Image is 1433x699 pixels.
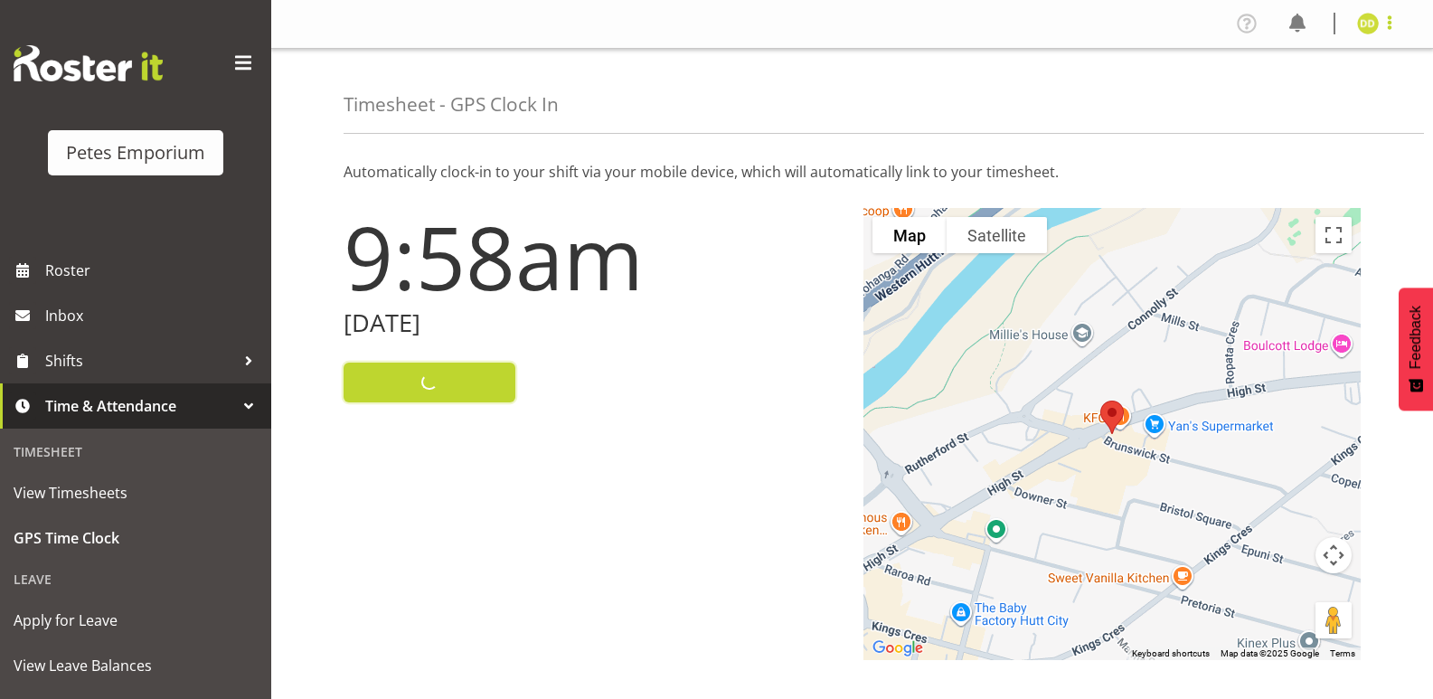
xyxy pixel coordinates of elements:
div: Leave [5,561,267,598]
span: Map data ©2025 Google [1221,648,1319,658]
button: Toggle fullscreen view [1315,217,1352,253]
button: Show street map [872,217,947,253]
span: Roster [45,257,262,284]
div: Petes Emporium [66,139,205,166]
a: Apply for Leave [5,598,267,643]
span: Feedback [1408,306,1424,369]
h1: 9:58am [344,208,842,306]
span: View Timesheets [14,479,258,506]
div: Timesheet [5,433,267,470]
p: Automatically clock-in to your shift via your mobile device, which will automatically link to you... [344,161,1361,183]
button: Map camera controls [1315,537,1352,573]
a: View Leave Balances [5,643,267,688]
button: Show satellite imagery [947,217,1047,253]
button: Drag Pegman onto the map to open Street View [1315,602,1352,638]
button: Keyboard shortcuts [1132,647,1210,660]
span: Apply for Leave [14,607,258,634]
img: danielle-donselaar8920.jpg [1357,13,1379,34]
span: GPS Time Clock [14,524,258,552]
img: Rosterit website logo [14,45,163,81]
span: Inbox [45,302,262,329]
span: View Leave Balances [14,652,258,679]
a: Open this area in Google Maps (opens a new window) [868,637,928,660]
a: Terms (opens in new tab) [1330,648,1355,658]
span: Shifts [45,347,235,374]
a: GPS Time Clock [5,515,267,561]
img: Google [868,637,928,660]
h2: [DATE] [344,309,842,337]
span: Time & Attendance [45,392,235,420]
h4: Timesheet - GPS Clock In [344,94,559,115]
button: Feedback - Show survey [1399,288,1433,411]
a: View Timesheets [5,470,267,515]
